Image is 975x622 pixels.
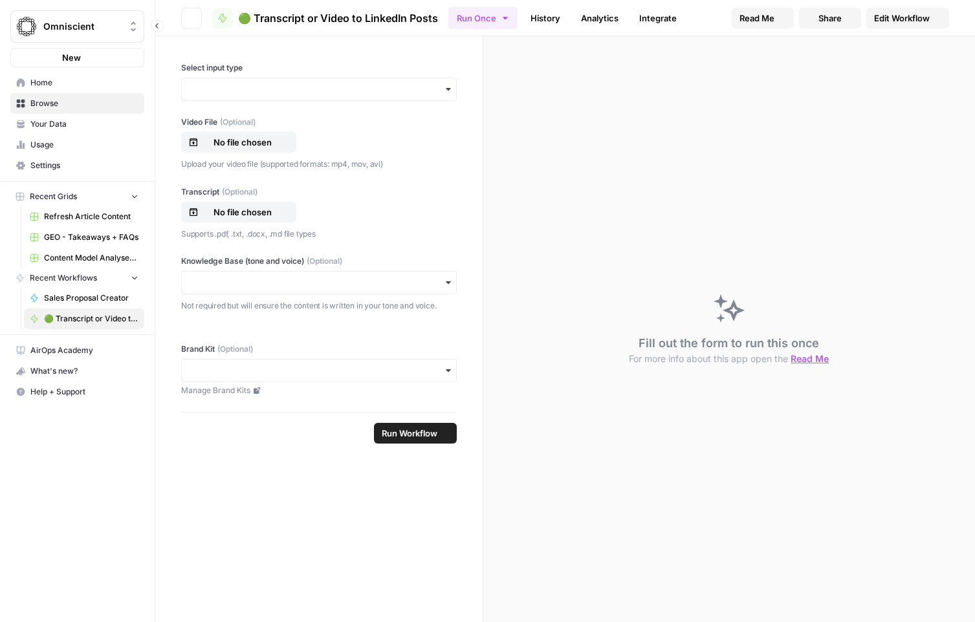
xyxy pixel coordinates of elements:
span: Your Data [30,118,138,130]
p: No file chosen [201,206,284,219]
a: Manage Brand Kits [181,385,457,396]
div: Fill out the form to run this once [629,334,829,365]
span: Content Model Analyser + International [44,252,138,264]
a: GEO - Takeaways + FAQs [24,227,144,248]
span: Recent Grids [30,191,77,202]
span: 🟢 Transcript or Video to LinkedIn Posts [44,313,138,325]
a: Edit Workflow [866,8,949,28]
a: Settings [10,155,144,176]
p: Supports .pdf, .txt, .docx, .md file types [181,228,457,241]
button: Help + Support [10,381,144,402]
span: 🟢 Transcript or Video to LinkedIn Posts [238,10,438,26]
span: Home [30,77,138,89]
button: Run Once [448,7,518,29]
a: Your Data [10,114,144,134]
span: (Optional) [220,116,256,128]
span: Read Me [739,12,774,25]
a: Refresh Article Content [24,206,144,227]
button: What's new? [10,361,144,381]
span: Sales Proposal Creator [44,292,138,304]
span: AirOps Academy [30,345,138,356]
div: What's new? [11,361,144,381]
button: Share [799,8,861,28]
a: History [523,8,568,28]
span: Usage [30,139,138,151]
span: New [62,51,81,64]
a: Integrate [631,8,685,28]
button: New [10,48,144,67]
button: For more info about this app open the Read Me [629,352,829,365]
span: (Optional) [217,343,253,355]
img: Omniscient Logo [15,15,38,38]
p: No file chosen [201,136,284,149]
label: Select input type [181,62,457,74]
span: GEO - Takeaways + FAQs [44,231,138,243]
label: Brand Kit [181,343,457,355]
a: AirOps Academy [10,340,144,361]
a: Sales Proposal Creator [24,288,144,308]
p: Not required but will ensure the content is written in your tone and voice. [181,299,457,312]
button: No file chosen [181,202,296,222]
button: Recent Workflows [10,268,144,288]
span: Browse [30,98,138,109]
span: Run Workflow [382,427,437,440]
span: Help + Support [30,386,138,398]
button: Run Workflow [374,423,457,444]
a: 🟢 Transcript or Video to LinkedIn Posts [212,8,438,28]
button: No file chosen [181,132,296,153]
button: Read Me [732,8,794,28]
label: Transcript [181,186,457,198]
span: (Optional) [307,255,342,267]
a: Browse [10,93,144,114]
span: Share [818,12,842,25]
label: Video File [181,116,457,128]
a: Home [10,72,144,93]
a: Analytics [573,8,626,28]
button: Recent Grids [10,187,144,206]
a: 🟢 Transcript or Video to LinkedIn Posts [24,308,144,329]
p: Upload your video file (supported formats: mp4, mov, avi) [181,158,457,171]
label: Knowledge Base (tone and voice) [181,255,457,267]
span: Read Me [791,353,829,364]
a: Content Model Analyser + International [24,248,144,268]
span: Edit Workflow [874,12,930,25]
span: Recent Workflows [30,272,97,284]
span: (Optional) [222,186,257,198]
span: Settings [30,160,138,171]
span: Omniscient [43,20,122,33]
span: Refresh Article Content [44,211,138,222]
button: Workspace: Omniscient [10,10,144,43]
a: Usage [10,134,144,155]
